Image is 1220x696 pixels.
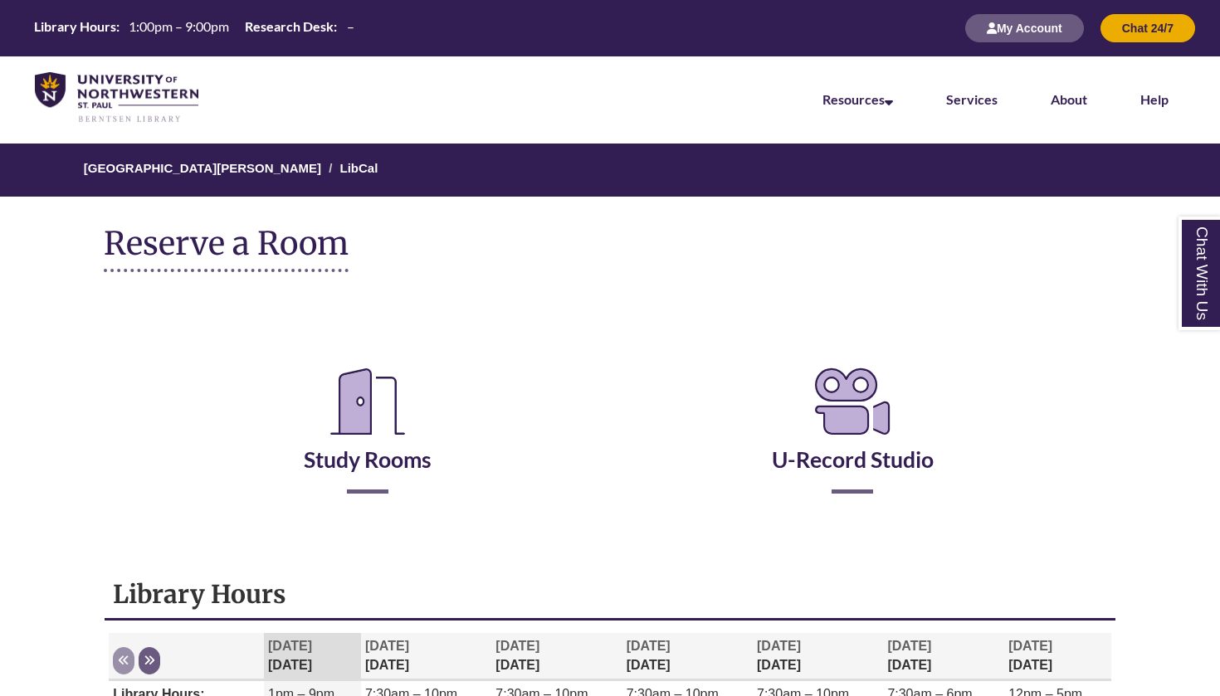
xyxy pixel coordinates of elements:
th: [DATE] [1004,633,1111,680]
span: [DATE] [268,639,312,653]
button: Next week [139,647,160,674]
span: – [347,18,354,34]
a: LibCal [340,161,378,175]
nav: Breadcrumb [104,144,1116,197]
button: My Account [965,14,1084,42]
th: Library Hours: [27,17,122,36]
span: 1:00pm – 9:00pm [129,18,229,34]
h1: Library Hours [113,578,1107,610]
th: [DATE] [361,633,491,680]
span: [DATE] [887,639,931,653]
span: [DATE] [1008,639,1052,653]
a: Study Rooms [304,405,432,473]
button: Chat 24/7 [1100,14,1195,42]
a: Resources [822,91,893,107]
a: U-Record Studio [772,405,934,473]
th: [DATE] [622,633,753,680]
a: About [1051,91,1087,107]
a: Services [946,91,998,107]
th: [DATE] [883,633,1004,680]
a: [GEOGRAPHIC_DATA][PERSON_NAME] [84,161,321,175]
button: Previous week [113,647,134,674]
th: Research Desk: [238,17,339,36]
a: My Account [965,21,1084,35]
table: Hours Today [27,17,360,37]
th: [DATE] [491,633,622,680]
h1: Reserve a Room [104,226,349,272]
span: [DATE] [365,639,409,653]
span: [DATE] [627,639,671,653]
span: [DATE] [495,639,539,653]
a: Hours Today [27,17,360,39]
th: [DATE] [753,633,883,680]
a: Chat 24/7 [1100,21,1195,35]
img: UNWSP Library Logo [35,72,198,124]
div: Reserve a Room [104,314,1116,543]
a: Help [1140,91,1169,107]
span: [DATE] [757,639,801,653]
th: [DATE] [264,633,361,680]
